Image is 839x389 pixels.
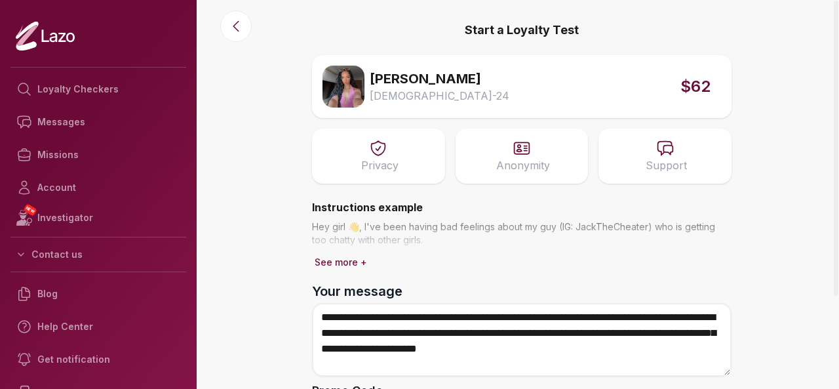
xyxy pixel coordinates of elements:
[10,310,186,343] a: Help Center
[10,73,186,106] a: Loyalty Checkers
[646,157,687,173] p: Support
[10,204,186,232] a: NEWInvestigator
[23,203,37,216] span: NEW
[496,157,550,173] p: Anonymity
[680,76,711,97] span: $62
[10,106,186,138] a: Messages
[361,157,399,173] p: Privacy
[370,88,509,104] span: [DEMOGRAPHIC_DATA] - 24
[312,282,732,300] label: Your message
[10,243,186,266] button: Contact us
[312,253,370,272] button: See more +
[10,171,186,204] a: Account
[10,277,186,310] a: Blog
[10,343,186,376] a: Get notification
[370,70,481,88] span: [PERSON_NAME]
[10,138,186,171] a: Missions
[322,66,364,108] img: 4b0546d6-1fdc-485f-8419-658a292abdc7
[312,21,732,39] p: Start a Loyalty Test
[312,199,732,215] h4: Instructions example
